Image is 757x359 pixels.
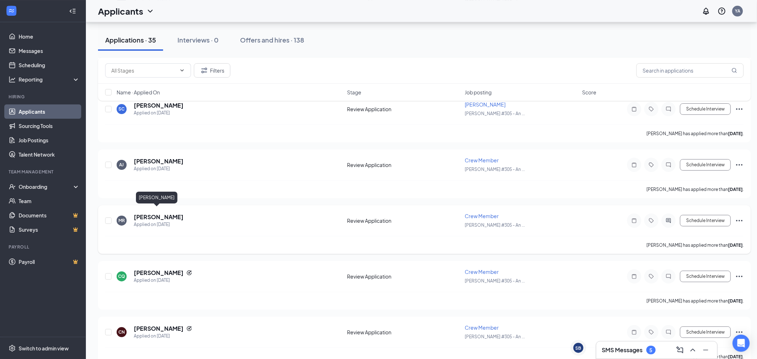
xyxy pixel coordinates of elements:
[732,68,737,73] svg: MagnifyingGlass
[728,242,743,248] b: [DATE]
[733,335,750,352] div: Open Intercom Messenger
[602,346,643,354] h3: SMS Messages
[347,89,362,96] span: Stage
[118,273,125,279] div: CQ
[9,76,16,83] svg: Analysis
[134,277,192,284] div: Applied on [DATE]
[664,106,673,112] svg: ChatInactive
[19,255,80,269] a: PayrollCrown
[118,217,125,223] div: MR
[9,183,16,190] svg: UserCheck
[194,63,230,78] button: Filter Filters
[465,222,525,228] span: [PERSON_NAME] #305 - An ...
[702,7,710,15] svg: Notifications
[647,106,656,112] svg: Tag
[702,346,710,354] svg: Minimize
[582,89,596,96] span: Score
[680,271,731,282] button: Schedule Interview
[630,218,639,223] svg: Note
[650,347,653,353] div: 5
[347,105,460,113] div: Review Application
[465,213,499,219] span: Crew Member
[240,35,304,44] div: Offers and hires · 138
[728,131,743,136] b: [DATE]
[134,109,184,117] div: Applied on [DATE]
[118,329,125,335] div: CN
[347,161,460,168] div: Review Application
[630,274,639,279] svg: Note
[680,103,731,115] button: Schedule Interview
[728,187,743,192] b: [DATE]
[134,269,184,277] h5: [PERSON_NAME]
[9,244,78,250] div: Payroll
[117,89,160,96] span: Name · Applied On
[179,68,185,73] svg: ChevronDown
[636,63,744,78] input: Search in applications
[735,161,744,169] svg: Ellipses
[347,329,460,336] div: Review Application
[687,344,699,356] button: ChevronUp
[465,167,525,172] span: [PERSON_NAME] #305 - An ...
[134,333,192,340] div: Applied on [DATE]
[465,278,525,284] span: [PERSON_NAME] #305 - An ...
[8,7,15,14] svg: WorkstreamLogo
[735,216,744,225] svg: Ellipses
[177,35,219,44] div: Interviews · 0
[647,218,656,223] svg: Tag
[19,76,80,83] div: Reporting
[19,147,80,162] a: Talent Network
[630,106,639,112] svg: Note
[647,329,656,335] svg: Tag
[119,106,125,112] div: SC
[347,217,460,224] div: Review Application
[735,105,744,113] svg: Ellipses
[728,298,743,304] b: [DATE]
[630,329,639,335] svg: Note
[19,222,80,237] a: SurveysCrown
[680,159,731,171] button: Schedule Interview
[9,169,78,175] div: Team Management
[9,94,78,100] div: Hiring
[19,58,80,72] a: Scheduling
[19,29,80,44] a: Home
[646,298,744,304] p: [PERSON_NAME] has applied more than .
[735,328,744,336] svg: Ellipses
[200,66,209,75] svg: Filter
[134,221,184,228] div: Applied on [DATE]
[465,334,525,339] span: [PERSON_NAME] #305 - An ...
[735,8,741,14] div: YA
[19,208,80,222] a: DocumentsCrown
[134,325,184,333] h5: [PERSON_NAME]
[465,111,525,116] span: [PERSON_NAME] #305 - An ...
[646,186,744,192] p: [PERSON_NAME] has applied more than .
[146,7,155,15] svg: ChevronDown
[19,104,80,119] a: Applicants
[19,183,74,190] div: Onboarding
[646,242,744,248] p: [PERSON_NAME] has applied more than .
[186,326,192,331] svg: Reapply
[647,274,656,279] svg: Tag
[9,345,16,352] svg: Settings
[664,274,673,279] svg: ChatInactive
[735,272,744,281] svg: Ellipses
[664,218,673,223] svg: ActiveChat
[134,157,184,165] h5: [PERSON_NAME]
[134,213,184,221] h5: [PERSON_NAME]
[465,157,499,163] span: Crew Member
[119,162,124,168] div: AJ
[630,162,639,168] svg: Note
[676,346,684,354] svg: ComposeMessage
[186,270,192,276] svg: Reapply
[664,329,673,335] svg: ChatInactive
[576,345,581,351] div: SB
[465,324,499,331] span: Crew Member
[465,269,499,275] span: Crew Member
[105,35,156,44] div: Applications · 35
[646,131,744,137] p: [PERSON_NAME] has applied more than .
[700,344,712,356] button: Minimize
[674,344,686,356] button: ComposeMessage
[647,162,656,168] svg: Tag
[98,5,143,17] h1: Applicants
[134,165,184,172] div: Applied on [DATE]
[69,8,76,15] svg: Collapse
